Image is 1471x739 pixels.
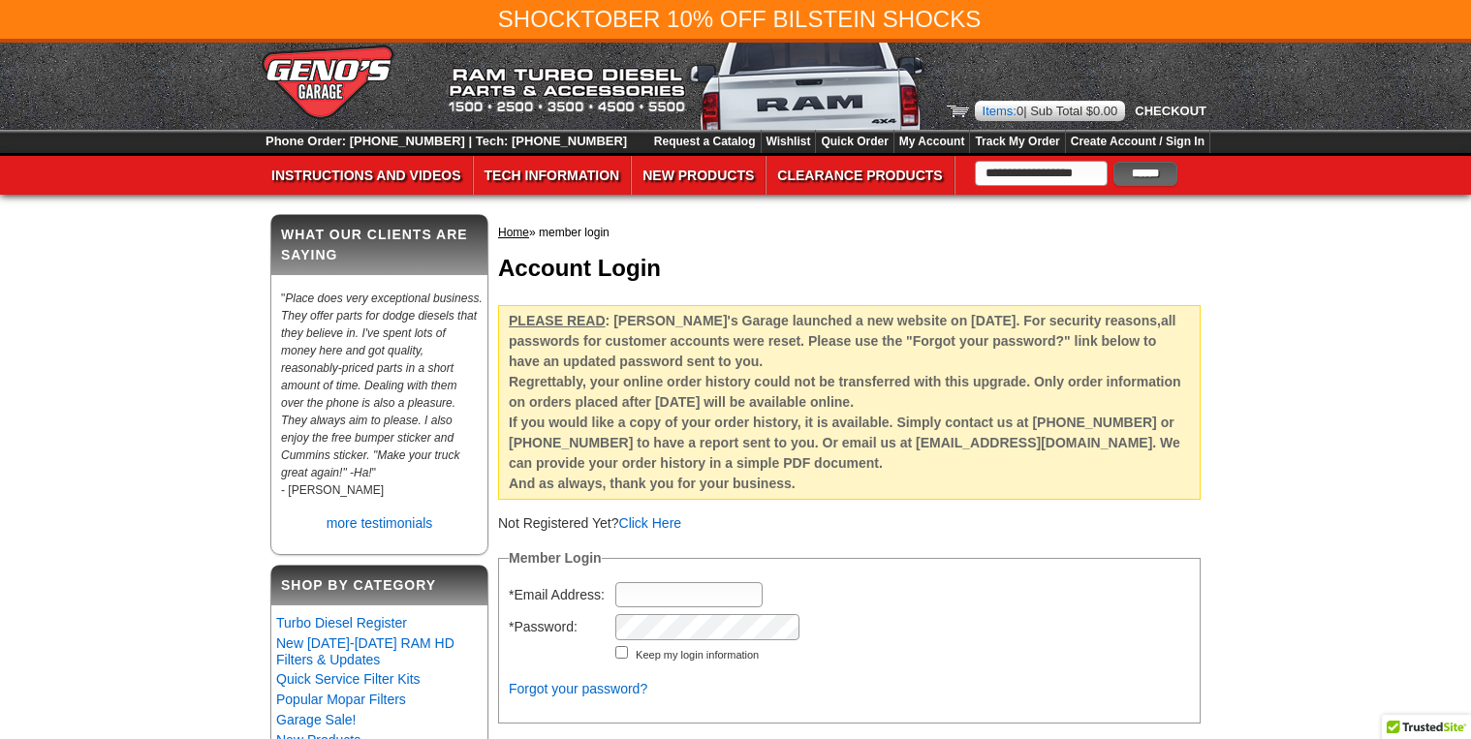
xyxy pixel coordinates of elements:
[281,292,483,479] em: Place does very exceptional business. They offer parts for dodge diesels that they believe in. I'...
[261,43,394,122] img: Geno's Garage
[474,156,631,195] a: Tech Information
[1017,104,1023,118] span: 0
[276,671,421,687] a: Quick Service Filter Kits
[619,515,682,531] a: Click Here
[654,136,756,148] a: Request a Catalog
[1130,104,1206,118] a: Checkout
[443,43,927,130] img: Ram Cummins Diesel and EcoDiesel Parts & Accessories
[509,313,606,328] u: PLEASE READ
[767,156,953,195] a: Clearance Products
[509,415,1180,471] em: If you would like a copy of your order history, it is available. Simply contact us at [PHONE_NUMB...
[667,6,981,32] span: 10% OFF Bilstein Shocks
[767,136,811,148] a: Wishlist
[271,566,487,605] h2: Shop By Category
[821,136,888,148] a: Quick Order
[498,226,529,239] a: Home
[261,130,632,152] div: Phone Order: [PHONE_NUMBER] | Tech: [PHONE_NUMBER]
[975,101,1126,121] div: | Sub Total $
[276,712,357,727] a: Garage Sale!
[899,136,965,148] a: My Account
[498,513,1201,534] p: Not Registered Yet?
[498,251,1201,286] h1: Account Login
[509,582,606,608] label: Email Address:
[975,136,1059,148] a: Track My Order
[509,313,1175,369] em: : [PERSON_NAME]'s Garage launched a new website on [DATE]. For security reasons, . Please use the...
[498,214,1201,251] div: » member login
[632,156,765,195] a: New Products
[509,548,602,569] legend: Member Login
[276,692,406,707] a: Popular Mopar Filters
[271,215,487,275] h2: What our clients are saying
[509,476,796,491] em: And as always, thank you for your business.
[947,106,969,117] img: Shopping Cart icon
[261,156,472,195] a: Instructions and Videos
[1071,136,1205,148] a: Create Account / Sign In
[509,614,606,640] label: Password:
[498,6,661,32] span: Shocktober
[983,104,1017,118] span: Items:
[276,635,454,667] a: New [DATE]-[DATE] RAM HD Filters & Updates
[1093,104,1117,118] span: 0.00
[271,285,487,508] div: " " - [PERSON_NAME]
[327,515,433,531] a: more testimonials
[636,649,759,661] span: Keep my login information
[509,374,1181,410] em: Regrettably, your online order history could not be transferred with this upgrade. Only order inf...
[509,681,647,696] a: Forgot your password?
[276,615,407,631] a: Turbo Diesel Register
[498,6,981,32] a: Shocktober 10% OFF Bilstein Shocks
